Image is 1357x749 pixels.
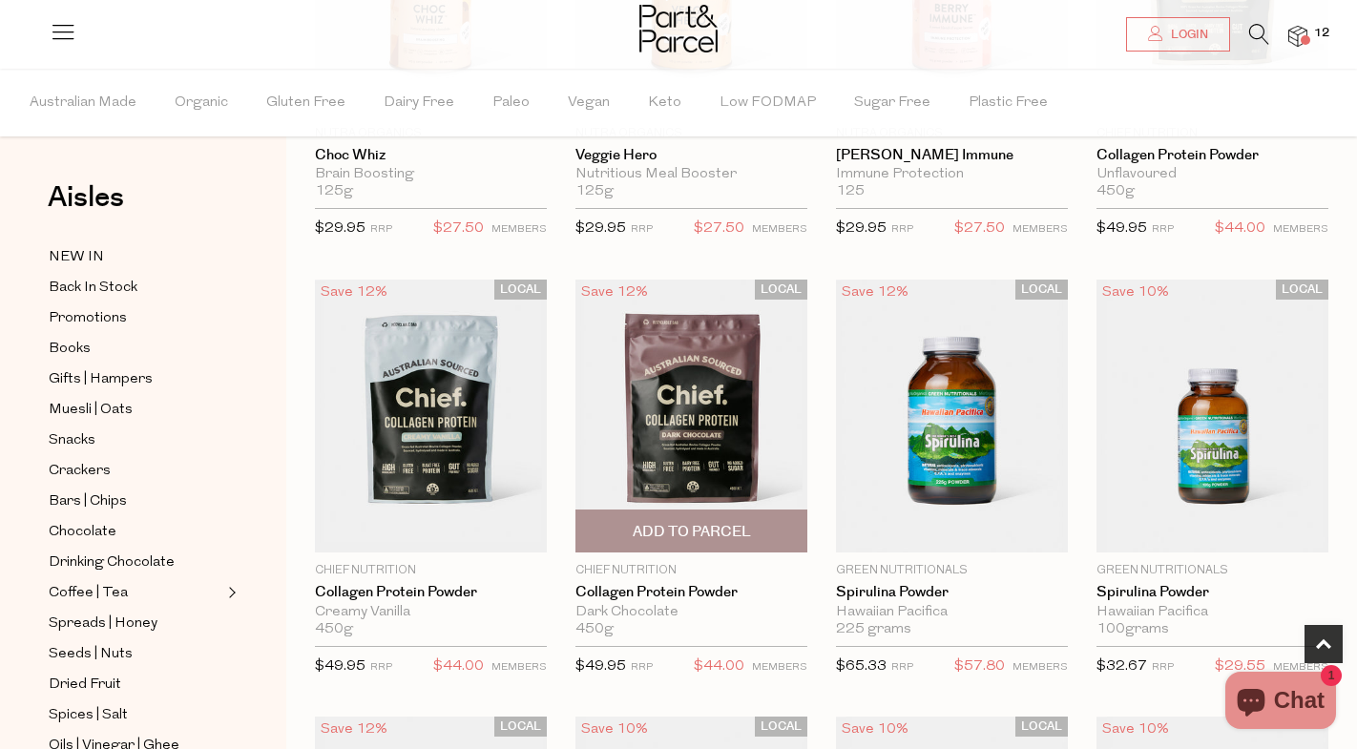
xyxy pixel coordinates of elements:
a: Back In Stock [49,276,222,300]
a: Gifts | Hampers [49,367,222,391]
a: Crackers [49,459,222,483]
img: Spirulina Powder [1096,280,1328,553]
button: Add To Parcel [575,510,807,552]
img: Collagen Protein Powder [315,280,547,553]
small: RRP [370,662,392,673]
span: $29.55 [1215,655,1265,679]
a: Collagen Protein Powder [315,584,547,601]
span: $57.80 [954,655,1005,679]
a: Collagen Protein Powder [1096,147,1328,164]
span: LOCAL [494,280,547,300]
div: Hawaiian Pacifica [836,604,1068,621]
span: 125g [315,183,353,200]
span: Books [49,338,91,361]
span: $32.67 [1096,659,1147,674]
span: Australian Made [30,70,136,136]
a: Seeds | Nuts [49,642,222,666]
small: RRP [631,224,653,235]
div: Immune Protection [836,166,1068,183]
span: $44.00 [1215,217,1265,241]
a: Dried Fruit [49,673,222,697]
button: Expand/Collapse Coffee | Tea [223,581,237,604]
small: MEMBERS [1013,662,1068,673]
span: $44.00 [433,655,484,679]
img: Part&Parcel [639,5,718,52]
span: Login [1166,27,1208,43]
small: RRP [1152,224,1174,235]
small: MEMBERS [752,224,807,235]
div: Unflavoured [1096,166,1328,183]
span: 125g [575,183,614,200]
div: Brain Boosting [315,166,547,183]
span: Chocolate [49,521,116,544]
div: Save 10% [836,717,914,742]
span: $27.50 [954,217,1005,241]
span: 450g [315,621,353,638]
span: $49.95 [1096,221,1147,236]
div: Dark Chocolate [575,604,807,621]
div: Hawaiian Pacifica [1096,604,1328,621]
span: Add To Parcel [633,522,751,542]
span: Paleo [492,70,530,136]
p: Green Nutritionals [1096,562,1328,579]
span: NEW IN [49,246,104,269]
a: Spices | Salt [49,703,222,727]
span: $44.00 [694,655,744,679]
p: Chief Nutrition [315,562,547,579]
span: Bars | Chips [49,490,127,513]
a: Spirulina Powder [836,584,1068,601]
a: Snacks [49,428,222,452]
img: Spirulina Powder [836,280,1068,553]
span: $65.33 [836,659,887,674]
inbox-online-store-chat: Shopify online store chat [1220,672,1342,734]
div: Save 10% [1096,280,1175,305]
div: Save 12% [315,280,393,305]
small: RRP [891,224,913,235]
p: Green Nutritionals [836,562,1068,579]
span: 125 [836,183,865,200]
span: Organic [175,70,228,136]
span: Seeds | Nuts [49,643,133,666]
span: 225 grams [836,621,911,638]
div: Save 12% [575,280,654,305]
span: Keto [648,70,681,136]
a: [PERSON_NAME] Immune [836,147,1068,164]
span: 450g [1096,183,1135,200]
span: LOCAL [755,280,807,300]
a: Books [49,337,222,361]
span: Gluten Free [266,70,345,136]
a: Coffee | Tea [49,581,222,605]
a: Spirulina Powder [1096,584,1328,601]
small: RRP [370,224,392,235]
span: Spreads | Honey [49,613,157,635]
a: Drinking Chocolate [49,551,222,574]
span: Dried Fruit [49,674,121,697]
small: MEMBERS [1273,662,1328,673]
span: $27.50 [433,217,484,241]
a: Veggie Hero [575,147,807,164]
a: Choc Whiz [315,147,547,164]
small: MEMBERS [491,662,547,673]
div: Save 10% [1096,717,1175,742]
a: Login [1126,17,1230,52]
a: 12 [1288,26,1307,46]
span: LOCAL [755,717,807,737]
a: Collagen Protein Powder [575,584,807,601]
span: 450g [575,621,614,638]
span: Muesli | Oats [49,399,133,422]
span: $49.95 [575,659,626,674]
div: Save 12% [836,280,914,305]
span: Aisles [48,177,124,218]
small: RRP [631,662,653,673]
span: 12 [1309,25,1334,42]
div: Save 10% [575,717,654,742]
small: RRP [891,662,913,673]
span: Plastic Free [969,70,1048,136]
span: Drinking Chocolate [49,551,175,574]
small: MEMBERS [491,224,547,235]
span: LOCAL [494,717,547,737]
span: Dairy Free [384,70,454,136]
span: LOCAL [1276,280,1328,300]
span: 100grams [1096,621,1169,638]
div: Nutritious Meal Booster [575,166,807,183]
